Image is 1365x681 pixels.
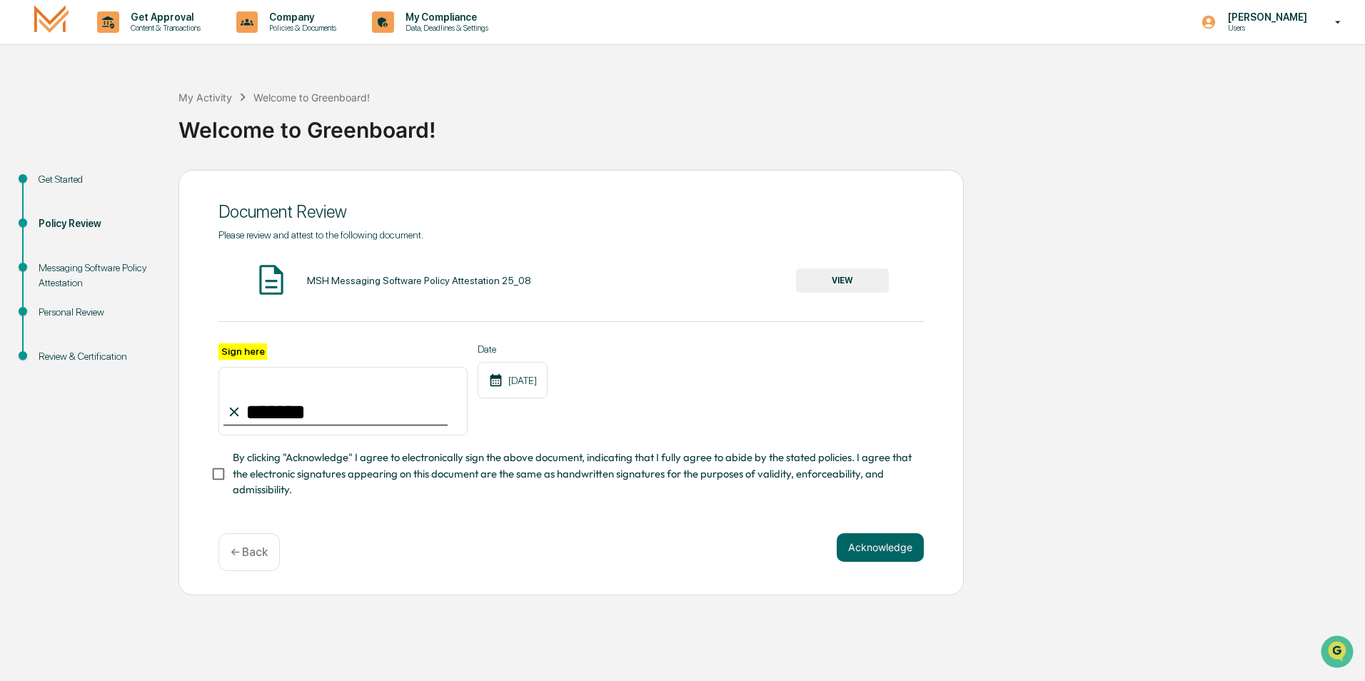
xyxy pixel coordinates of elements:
[218,201,924,222] div: Document Review
[478,362,548,398] div: [DATE]
[218,229,423,241] span: Please review and attest to the following document.
[104,181,115,193] div: 🗄️
[231,545,268,559] p: ← Back
[98,174,183,200] a: 🗄️Attestations
[14,208,26,220] div: 🔎
[29,207,90,221] span: Data Lookup
[101,241,173,253] a: Powered byPylon
[837,533,924,562] button: Acknowledge
[258,23,343,33] p: Policies & Documents
[178,91,232,104] div: My Activity
[258,11,343,23] p: Company
[14,30,260,53] p: How can we help?
[119,11,208,23] p: Get Approval
[253,91,370,104] div: Welcome to Greenboard!
[39,349,156,364] div: Review & Certification
[233,450,912,498] span: By clicking "Acknowledge" I agree to electronically sign the above document, indicating that I fu...
[1217,11,1314,23] p: [PERSON_NAME]
[119,23,208,33] p: Content & Transactions
[218,343,267,360] label: Sign here
[1319,634,1358,672] iframe: Open customer support
[478,343,548,355] label: Date
[14,181,26,193] div: 🖐️
[29,180,92,194] span: Preclearance
[142,242,173,253] span: Pylon
[34,5,69,39] img: logo
[1217,23,1314,33] p: Users
[178,106,1358,143] div: Welcome to Greenboard!
[253,262,289,298] img: Document Icon
[307,275,531,286] div: MSH Messaging Software Policy Attestation 25_08
[796,268,889,293] button: VIEW
[9,174,98,200] a: 🖐️Preclearance
[39,172,156,187] div: Get Started
[39,305,156,320] div: Personal Review
[39,261,156,291] div: Messaging Software Policy Attestation
[394,11,495,23] p: My Compliance
[39,216,156,231] div: Policy Review
[9,201,96,227] a: 🔎Data Lookup
[118,180,177,194] span: Attestations
[49,109,234,123] div: Start new chat
[243,113,260,131] button: Start new chat
[14,109,40,135] img: 1746055101610-c473b297-6a78-478c-a979-82029cc54cd1
[49,123,181,135] div: We're available if you need us!
[394,23,495,33] p: Data, Deadlines & Settings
